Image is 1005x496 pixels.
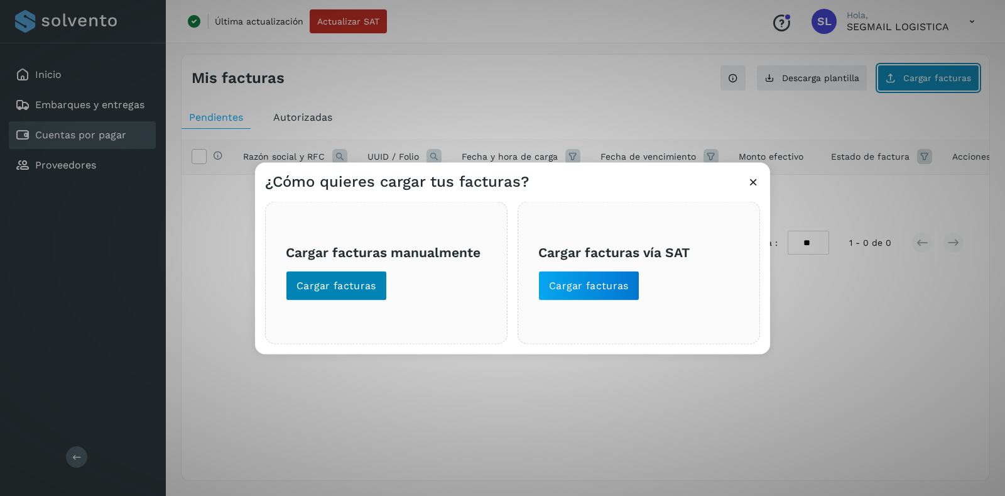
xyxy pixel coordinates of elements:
[286,270,387,300] button: Cargar facturas
[538,270,639,300] button: Cargar facturas
[286,245,487,260] h3: Cargar facturas manualmente
[265,172,529,190] h3: ¿Cómo quieres cargar tus facturas?
[296,278,376,292] span: Cargar facturas
[538,245,739,260] h3: Cargar facturas vía SAT
[549,278,629,292] span: Cargar facturas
